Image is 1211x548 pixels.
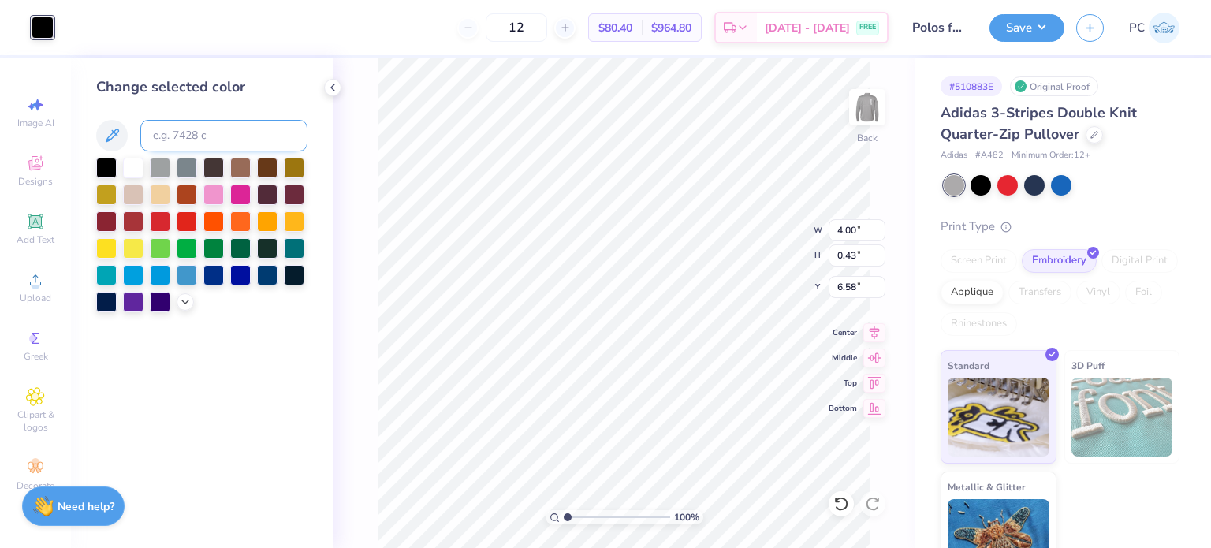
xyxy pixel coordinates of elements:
span: PC [1129,19,1145,37]
span: Adidas [941,149,967,162]
strong: Need help? [58,499,114,514]
div: Rhinestones [941,312,1017,336]
span: Middle [829,352,857,363]
span: 100 % [674,510,699,524]
span: Designs [18,175,53,188]
div: Transfers [1008,281,1071,304]
img: Standard [948,378,1049,457]
div: Back [857,131,878,145]
div: Embroidery [1022,249,1097,273]
span: Minimum Order: 12 + [1012,149,1090,162]
input: e.g. 7428 c [140,120,307,151]
span: Greek [24,350,48,363]
span: Metallic & Glitter [948,479,1026,495]
img: 3D Puff [1071,378,1173,457]
span: Bottom [829,403,857,414]
span: Decorate [17,479,54,492]
div: Original Proof [1010,76,1098,96]
span: # A482 [975,149,1004,162]
img: Priyanka Choudhary [1149,13,1179,43]
input: Untitled Design [900,12,978,43]
span: Top [829,378,857,389]
input: – – [486,13,547,42]
div: Applique [941,281,1004,304]
span: Clipart & logos [8,408,63,434]
span: Adidas 3-Stripes Double Knit Quarter-Zip Pullover [941,103,1137,144]
div: Print Type [941,218,1179,236]
span: Upload [20,292,51,304]
span: $80.40 [598,20,632,36]
span: 3D Puff [1071,357,1105,374]
div: Vinyl [1076,281,1120,304]
button: Save [989,14,1064,42]
span: FREE [859,22,876,33]
div: Change selected color [96,76,307,98]
div: Screen Print [941,249,1017,273]
span: Add Text [17,233,54,246]
a: PC [1129,13,1179,43]
div: Foil [1125,281,1162,304]
span: $964.80 [651,20,691,36]
img: Back [851,91,883,123]
div: # 510883E [941,76,1002,96]
span: Center [829,327,857,338]
span: [DATE] - [DATE] [765,20,850,36]
div: Digital Print [1101,249,1178,273]
span: Image AI [17,117,54,129]
span: Standard [948,357,989,374]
